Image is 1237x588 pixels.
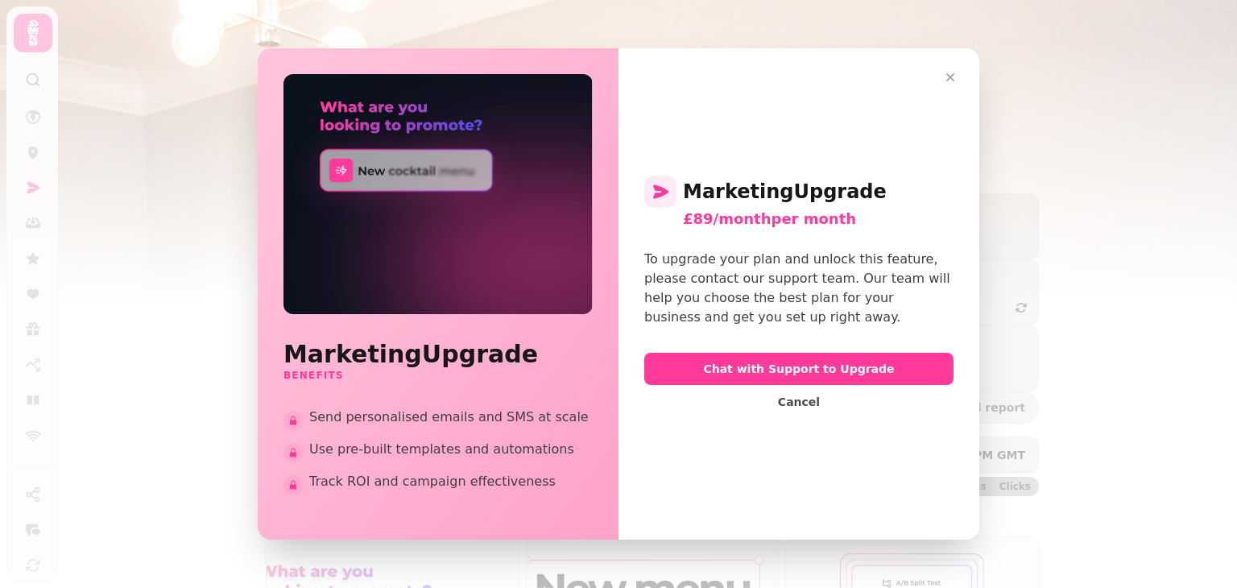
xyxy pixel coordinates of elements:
span: Cancel [778,396,820,408]
button: Chat with Support to Upgrade [644,353,954,385]
h2: Marketing Upgrade [644,176,954,208]
span: Send personalised emails and SMS at scale [309,408,593,427]
span: Chat with Support to Upgrade [657,363,941,375]
span: Track ROI and campaign effectiveness [309,472,593,491]
div: To upgrade your plan and unlock this feature, please contact our support team. Our team will help... [644,250,954,327]
span: Use pre-built templates and automations [309,440,593,459]
h2: Marketing Upgrade [283,340,593,369]
button: Cancel [765,391,833,412]
div: £89/month per month [683,208,954,230]
h3: Benefits [283,369,593,382]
